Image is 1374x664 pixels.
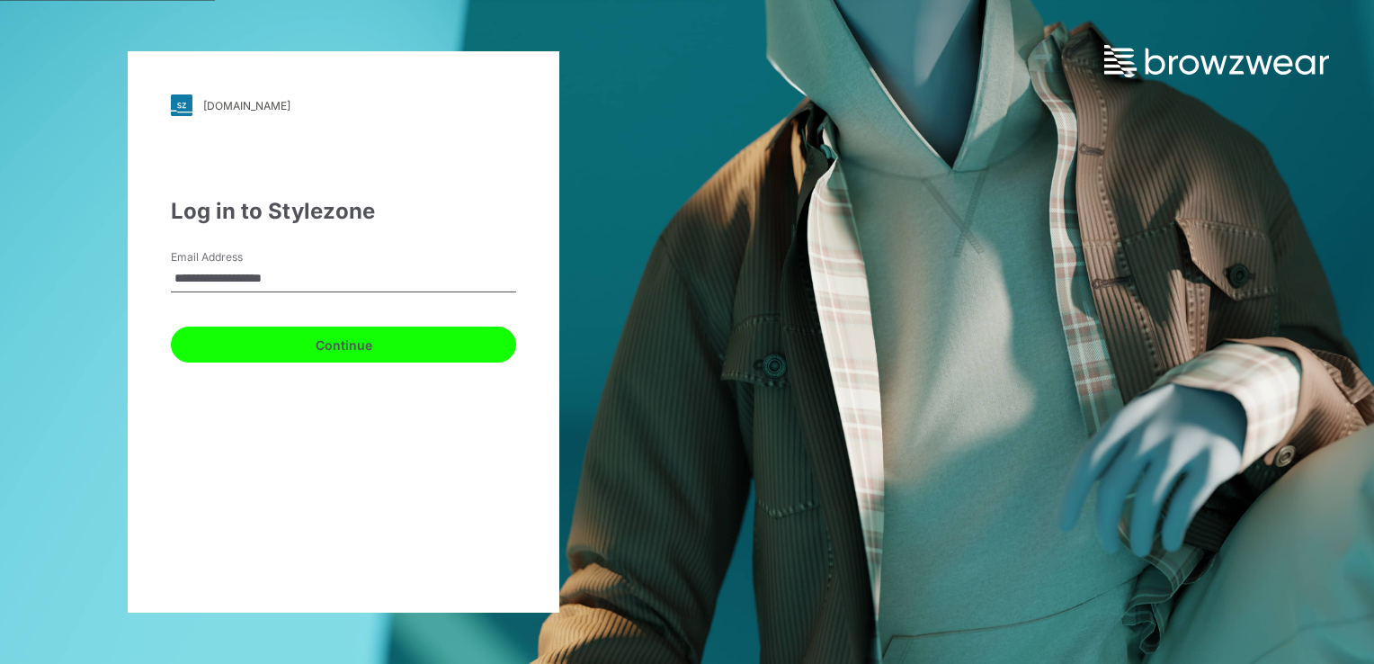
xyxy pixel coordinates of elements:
button: Continue [171,327,516,363]
div: Log in to Stylezone [171,195,516,228]
a: [DOMAIN_NAME] [171,94,516,116]
img: browzwear-logo.73288ffb.svg [1104,45,1329,77]
label: Email Address [171,249,297,265]
img: svg+xml;base64,PHN2ZyB3aWR0aD0iMjgiIGhlaWdodD0iMjgiIHZpZXdCb3g9IjAgMCAyOCAyOCIgZmlsbD0ibm9uZSIgeG... [171,94,192,116]
div: [DOMAIN_NAME] [203,99,290,112]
